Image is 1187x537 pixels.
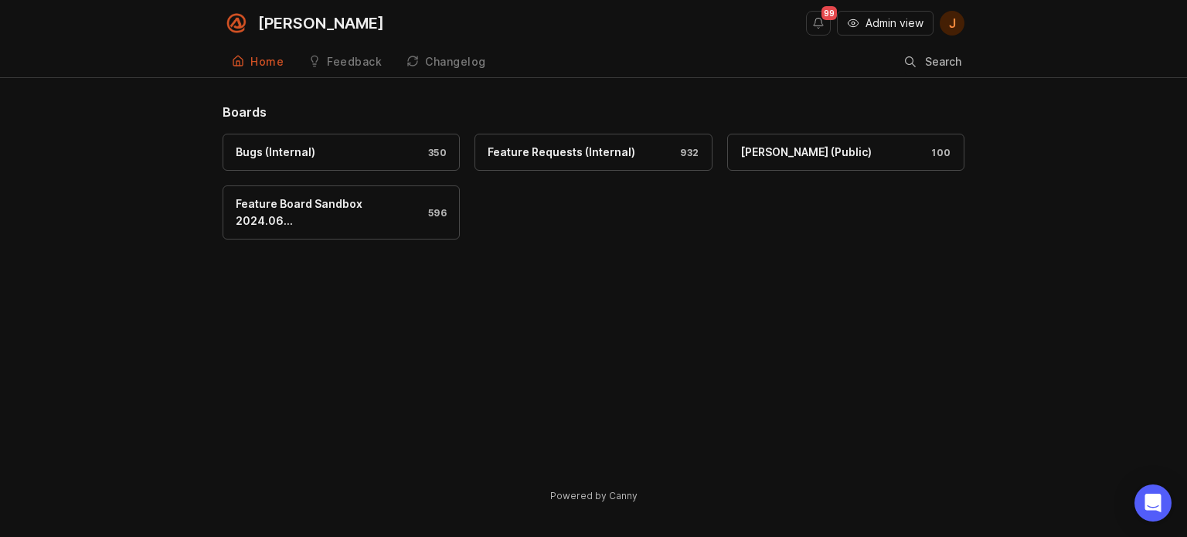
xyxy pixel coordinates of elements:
[258,15,384,31] div: [PERSON_NAME]
[299,46,391,78] a: Feedback
[223,46,293,78] a: Home
[1134,484,1172,522] div: Open Intercom Messenger
[250,56,284,67] div: Home
[236,195,420,229] div: Feature Board Sandbox 2024.06…
[223,134,460,171] a: Bugs (Internal)350
[488,144,635,161] div: Feature Requests (Internal)
[236,144,315,161] div: Bugs (Internal)
[672,146,699,159] div: 932
[548,487,640,505] a: Powered by Canny
[425,56,486,67] div: Changelog
[420,146,447,159] div: 350
[223,185,460,240] a: Feature Board Sandbox 2024.06…596
[397,46,495,78] a: Changelog
[821,6,837,20] span: 99
[940,11,964,36] button: J
[474,134,712,171] a: Feature Requests (Internal)932
[727,134,964,171] a: [PERSON_NAME] (Public)100
[806,11,831,36] button: Notifications
[923,146,951,159] div: 100
[223,103,964,121] h1: Boards
[420,206,447,219] div: 596
[837,11,934,36] button: Admin view
[740,144,872,161] div: [PERSON_NAME] (Public)
[949,14,956,32] span: J
[327,56,382,67] div: Feedback
[223,9,250,37] img: Smith.ai logo
[866,15,923,31] span: Admin view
